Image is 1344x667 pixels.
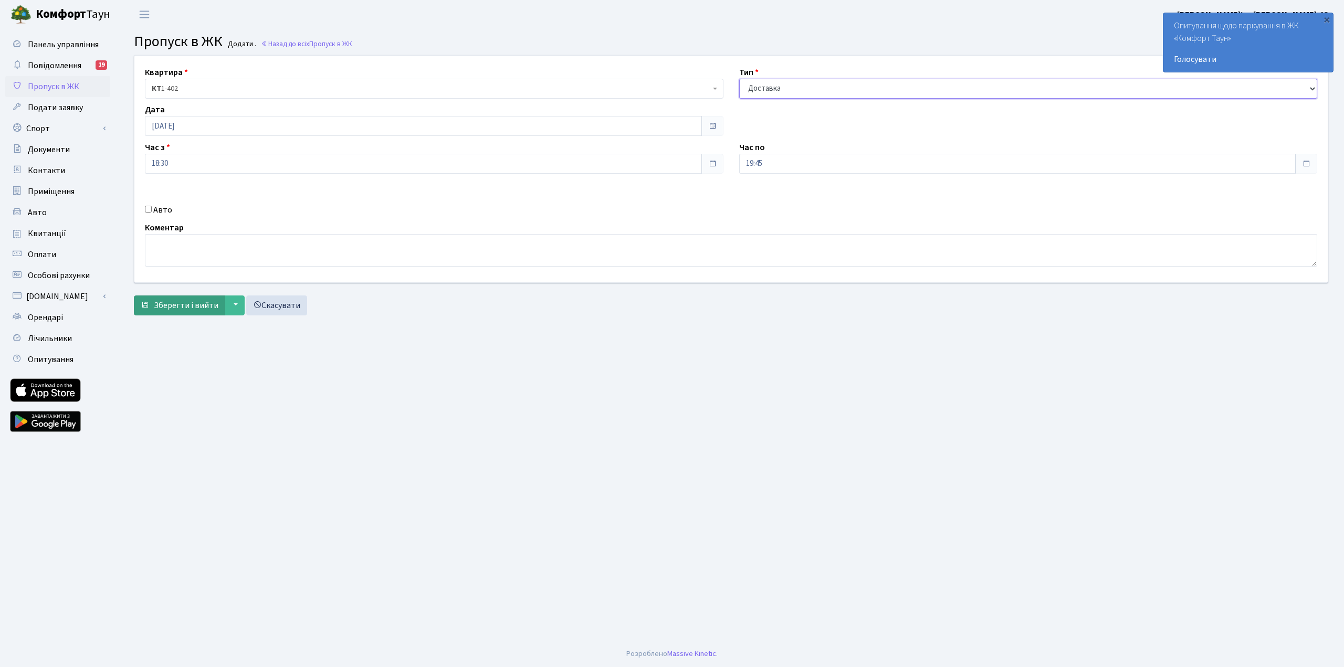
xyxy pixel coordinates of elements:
label: Час по [739,141,765,154]
button: Переключити навігацію [131,6,157,23]
a: Подати заявку [5,97,110,118]
img: logo.png [10,4,31,25]
a: Опитування [5,349,110,370]
label: Авто [153,204,172,216]
b: [PERSON_NAME]’єв [PERSON_NAME]. Ю. [1177,9,1331,20]
span: Пропуск в ЖК [28,81,79,92]
label: Тип [739,66,759,79]
div: Опитування щодо паркування в ЖК «Комфорт Таун» [1163,13,1333,72]
b: Комфорт [36,6,86,23]
div: Розроблено . [626,648,718,660]
a: [DOMAIN_NAME] [5,286,110,307]
a: [PERSON_NAME]’єв [PERSON_NAME]. Ю. [1177,8,1331,21]
a: Скасувати [246,295,307,315]
span: Особові рахунки [28,270,90,281]
span: Пропуск в ЖК [134,31,223,52]
span: Подати заявку [28,102,83,113]
span: Повідомлення [28,60,81,71]
span: Документи [28,144,70,155]
div: 19 [96,60,107,70]
a: Оплати [5,244,110,265]
label: Коментар [145,221,184,234]
span: <b>КТ</b>&nbsp;&nbsp;&nbsp;&nbsp;1-402 [152,83,710,94]
a: Голосувати [1174,53,1322,66]
a: Massive Kinetic [667,648,716,659]
a: Квитанції [5,223,110,244]
small: Додати . [226,40,256,49]
a: Спорт [5,118,110,139]
span: Контакти [28,165,65,176]
label: Дата [145,103,165,116]
a: Контакти [5,160,110,181]
a: Панель управління [5,34,110,55]
label: Час з [145,141,170,154]
b: КТ [152,83,161,94]
span: Зберегти і вийти [154,300,218,311]
a: Лічильники [5,328,110,349]
a: Назад до всіхПропуск в ЖК [261,39,352,49]
a: Орендарі [5,307,110,328]
a: Приміщення [5,181,110,202]
span: Пропуск в ЖК [309,39,352,49]
span: Авто [28,207,47,218]
a: Авто [5,202,110,223]
button: Зберегти і вийти [134,295,225,315]
a: Особові рахунки [5,265,110,286]
span: Панель управління [28,39,99,50]
span: Таун [36,6,110,24]
a: Пропуск в ЖК [5,76,110,97]
span: Оплати [28,249,56,260]
div: × [1321,14,1332,25]
span: Приміщення [28,186,75,197]
label: Квартира [145,66,188,79]
span: Опитування [28,354,73,365]
a: Повідомлення19 [5,55,110,76]
span: Лічильники [28,333,72,344]
span: <b>КТ</b>&nbsp;&nbsp;&nbsp;&nbsp;1-402 [145,79,723,99]
span: Квитанції [28,228,66,239]
span: Орендарі [28,312,63,323]
a: Документи [5,139,110,160]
